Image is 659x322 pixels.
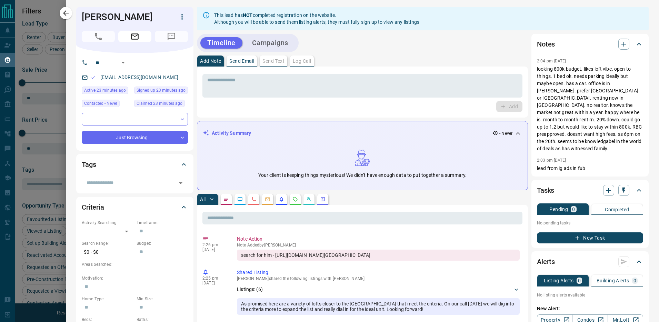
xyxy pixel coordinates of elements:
span: Signed up 23 minutes ago [137,87,186,94]
p: Home Type: [82,296,133,302]
p: Shared Listing [237,269,520,276]
p: lead from ig ads in fub [537,165,643,172]
p: Budget: [137,240,188,246]
p: 2:25 pm [202,276,227,281]
div: Listings: (6) [237,283,520,296]
p: Send Email [229,59,254,63]
p: All [200,197,206,202]
svg: Notes [223,197,229,202]
p: Search Range: [82,240,133,246]
strong: NOT [243,12,252,18]
span: Email [118,31,151,42]
p: Motivation: [82,275,188,281]
p: 0 [572,207,575,212]
div: Alerts [537,253,643,270]
h2: Alerts [537,256,555,267]
svg: Listing Alerts [279,197,284,202]
span: Contacted - Never [84,100,117,107]
button: Campaigns [245,37,295,49]
p: Timeframe: [137,220,188,226]
p: Areas Searched: [82,261,188,268]
p: Min Size: [137,296,188,302]
p: No pending tasks [537,218,643,228]
div: Tue Oct 14 2025 [82,87,131,96]
p: looking 800k budget. likes loft vibe. open to things. 1 bed ok. needs parking ideally but maybe o... [537,66,643,152]
button: Open [176,178,186,188]
h2: Tags [82,159,96,170]
svg: Opportunities [306,197,312,202]
p: Actively Searching: [82,220,133,226]
p: Your client is keeping things mysterious! We didn't have enough data to put together a summary. [258,172,467,179]
div: search for him - [URL][DOMAIN_NAME][GEOGRAPHIC_DATA] [237,250,520,261]
p: Pending [549,207,568,212]
h1: [PERSON_NAME] [82,11,166,22]
p: [DATE] [202,281,227,285]
svg: Lead Browsing Activity [237,197,243,202]
p: [PERSON_NAME] shared the following listings with [PERSON_NAME] [237,276,520,281]
p: Note Action [237,235,520,243]
div: Activity Summary- Never [203,127,522,140]
h2: Criteria [82,202,104,213]
div: Criteria [82,199,188,215]
button: Open [119,59,127,67]
span: Active 23 minutes ago [84,87,126,94]
p: New Alert: [537,305,643,312]
svg: Calls [251,197,257,202]
span: No Number [155,31,188,42]
p: Building Alerts [597,278,629,283]
p: 0 [633,278,636,283]
a: [EMAIL_ADDRESS][DOMAIN_NAME] [100,74,178,80]
svg: Emails [265,197,270,202]
p: No listing alerts available [537,292,643,298]
div: Just Browsing [82,131,188,144]
svg: Email Valid [91,75,96,80]
p: - Never [499,130,512,137]
div: Tags [82,156,188,173]
p: Activity Summary [212,130,251,137]
div: Tasks [537,182,643,199]
p: 0 [578,278,581,283]
button: New Task [537,232,643,243]
p: Completed [605,207,629,212]
p: 2:26 pm [202,242,227,247]
div: Tue Oct 14 2025 [134,87,188,96]
svg: Agent Actions [320,197,326,202]
div: This lead has completed registration on the website. Although you will be able to send them listi... [214,9,419,28]
p: [DATE] [202,247,227,252]
p: Listing Alerts [544,278,574,283]
span: No Number [82,31,115,42]
p: 2:03 pm [DATE] [537,158,566,163]
p: Listings: ( 6 ) [237,286,263,293]
div: Notes [537,36,643,52]
div: As promised here are a variety of lofts closer to the [GEOGRAPHIC_DATA] that meet the criteria. O... [237,298,520,315]
svg: Requests [292,197,298,202]
p: Note Added by [PERSON_NAME] [237,243,520,248]
p: $0 - $0 [82,246,133,258]
p: Add Note [200,59,221,63]
div: Tue Oct 14 2025 [134,100,188,109]
h2: Tasks [537,185,554,196]
h2: Notes [537,39,555,50]
p: 2:04 pm [DATE] [537,59,566,63]
button: Timeline [200,37,242,49]
span: Claimed 23 minutes ago [137,100,182,107]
